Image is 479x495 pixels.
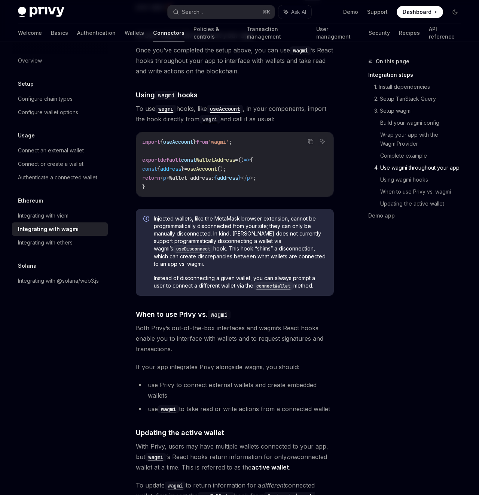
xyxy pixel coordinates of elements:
[173,245,213,252] a: useDisconnect
[168,5,275,19] button: Search...⌘K
[374,93,467,105] a: 2. Setup TanStack Query
[18,261,37,270] h5: Solana
[429,24,461,42] a: API reference
[181,157,196,163] span: const
[12,144,108,157] a: Connect an external wallet
[136,90,198,100] span: Using hooks
[193,24,238,42] a: Policies & controls
[125,24,144,42] a: Wallets
[380,129,467,150] a: Wrap your app with the WagmiProvider
[217,174,238,181] span: address
[18,94,73,103] div: Configure chain types
[136,45,334,76] span: Once you’ve completed the setup above, you can use ’s React hooks throughout your app to interfac...
[160,157,181,163] span: default
[155,105,176,112] a: wagmi
[136,309,231,319] span: When to use Privy vs.
[380,186,467,198] a: When to use Privy vs. wagmi
[291,8,306,16] span: Ask AI
[196,157,235,163] span: WalletAddress
[214,174,217,181] span: {
[160,165,181,172] span: address
[18,131,35,140] h5: Usage
[12,54,108,67] a: Overview
[403,8,431,16] span: Dashboard
[18,146,84,155] div: Connect an external wallet
[12,274,108,288] a: Integrating with @solana/web3.js
[247,174,250,181] span: p
[238,157,244,163] span: ()
[12,106,108,119] a: Configure wallet options
[165,482,186,489] a: wagmi
[199,115,220,124] code: wagmi
[253,174,256,181] span: ;
[158,405,179,413] a: wagmi
[160,139,163,145] span: {
[18,24,42,42] a: Welcome
[374,105,467,117] a: 3. Setup wagmi
[136,428,224,438] span: Updating the active wallet
[153,24,184,42] a: Connectors
[18,225,79,234] div: Integrating with wagmi
[278,5,311,19] button: Ask AI
[250,157,253,163] span: {
[136,103,334,124] span: To use hooks, like , in your components, import the hook directly from and call it as usual:
[142,157,160,163] span: export
[208,310,231,319] code: wagmi
[18,238,73,247] div: Integrating with ethers
[163,139,193,145] span: useAccount
[143,216,151,223] svg: Info
[12,157,108,171] a: Connect or create a wallet
[253,282,293,289] a: connectWallet
[158,405,179,413] code: wagmi
[262,9,270,15] span: ⌘ K
[369,24,390,42] a: Security
[251,464,289,471] strong: active wallet
[316,24,360,42] a: User management
[173,245,213,253] code: useDisconnect
[182,7,203,16] div: Search...
[318,137,327,146] button: Ask AI
[229,139,232,145] span: ;
[18,108,78,117] div: Configure wallet options
[18,211,68,220] div: Integrating with viem
[18,196,43,205] h5: Ethereum
[207,105,243,113] code: useAccount
[367,8,388,16] a: Support
[241,174,247,181] span: </
[193,139,196,145] span: }
[155,91,178,100] code: wagmi
[343,8,358,16] a: Demo
[18,79,34,88] h5: Setup
[142,139,160,145] span: import
[238,174,241,181] span: }
[18,160,83,168] div: Connect or create a wallet
[181,165,184,172] span: }
[368,69,467,81] a: Integration steps
[235,157,238,163] span: =
[368,210,467,222] a: Demo app
[18,56,42,65] div: Overview
[196,139,208,145] span: from
[136,441,334,473] span: With Privy, users may have multiple wallets connected to your app, but ’s React hooks return info...
[136,380,334,401] li: use Privy to connect external wallets and create embedded wallets
[166,174,169,181] span: >
[380,117,467,129] a: Build your wagmi config
[380,174,467,186] a: Using wagmi hooks
[184,165,187,172] span: =
[247,24,308,42] a: Transaction management
[374,81,467,93] a: 1. Install dependencies
[154,215,326,268] span: Injected wallets, like the MetaMask browser extension, cannot be programmatically disconnected fr...
[306,137,315,146] button: Copy the contents from the code block
[12,236,108,249] a: Integrating with ethers
[12,171,108,184] a: Authenticate a connected wallet
[145,453,166,461] a: wagmi
[449,6,461,18] button: Toggle dark mode
[154,274,326,290] span: Instead of disconnecting a given wallet, you can always prompt a user to connect a different wall...
[18,7,64,17] img: dark logo
[380,150,467,162] a: Complete example
[157,165,160,172] span: {
[290,46,311,55] code: wagmi
[12,209,108,222] a: Integrating with viem
[142,174,160,181] span: return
